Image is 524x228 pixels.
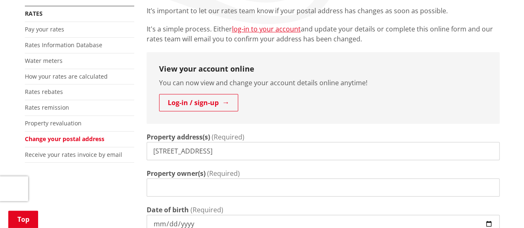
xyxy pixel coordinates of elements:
a: Property revaluation [25,119,82,127]
span: (Required) [191,205,223,214]
span: (Required) [207,169,240,178]
a: Receive your rates invoice by email [25,151,122,158]
a: log-in to your account [232,24,301,34]
a: Pay your rates [25,25,64,33]
a: Rates remission [25,103,69,111]
h3: View your account online [159,65,487,74]
a: Log-in / sign-up [159,94,238,111]
a: Water meters [25,57,63,65]
span: (Required) [212,132,244,142]
p: It's a simple process. Either and update your details or complete this online form and our rates ... [147,24,500,44]
label: Property address(s) [147,132,210,142]
iframe: Messenger Launcher [486,193,516,223]
p: You can now view and change your account details online anytime! [159,78,487,88]
a: Top [8,211,38,228]
a: Change your postal address [25,135,104,143]
a: Rates rebates [25,88,63,96]
a: Rates [25,10,43,17]
p: It’s important to let our rates team know if your postal address has changes as soon as possible. [147,6,500,16]
a: How your rates are calculated [25,72,108,80]
a: Rates Information Database [25,41,102,49]
label: Date of birth [147,205,189,215]
label: Property owner(s) [147,168,205,178]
